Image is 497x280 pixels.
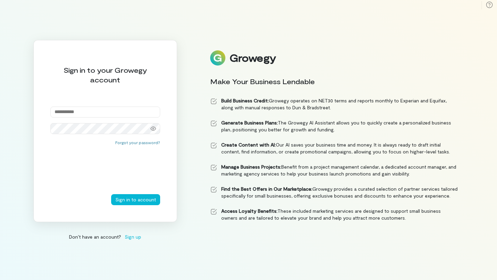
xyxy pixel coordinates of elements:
strong: Manage Business Projects: [221,164,281,170]
div: Don’t have an account? [33,233,177,240]
strong: Find the Best Offers in Our Marketplace: [221,186,312,192]
span: Sign up [125,233,141,240]
div: Growegy [230,52,276,64]
strong: Access Loyalty Benefits: [221,208,277,214]
button: Forgot your password? [115,140,160,145]
li: Growegy provides a curated selection of partner services tailored specifically for small business... [210,186,458,199]
li: These included marketing services are designed to support small business owners and are tailored ... [210,208,458,221]
div: Sign in to your Growegy account [50,65,160,84]
div: Make Your Business Lendable [210,77,458,86]
li: Growegy operates on NET30 terms and reports monthly to Experian and Equifax, along with manual re... [210,97,458,111]
li: The Growegy AI Assistant allows you to quickly create a personalized business plan, positioning y... [210,119,458,133]
strong: Create Content with AI: [221,142,276,148]
button: Sign in to account [111,194,160,205]
li: Our AI saves your business time and money. It is always ready to draft initial content, find info... [210,141,458,155]
strong: Build Business Credit: [221,98,269,103]
li: Benefit from a project management calendar, a dedicated account manager, and marketing agency ser... [210,163,458,177]
strong: Generate Business Plans: [221,120,278,126]
img: Logo [210,50,225,66]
